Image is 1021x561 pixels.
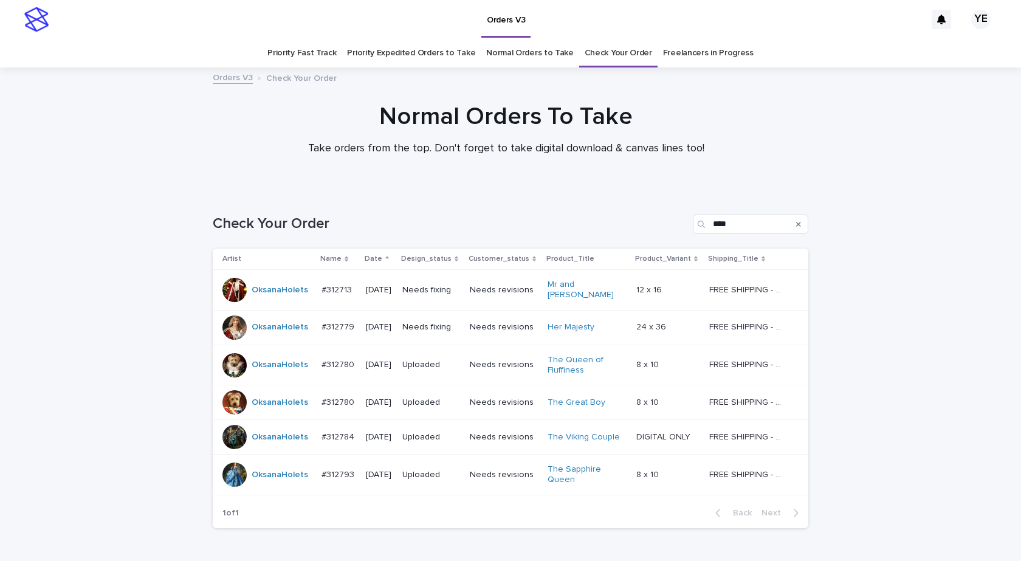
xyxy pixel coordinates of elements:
button: Next [757,508,808,518]
a: The Sapphire Queen [548,464,624,485]
p: [DATE] [366,398,393,408]
p: Needs revisions [470,398,538,408]
p: Needs revisions [470,322,538,332]
p: [DATE] [366,432,393,442]
p: Needs fixing [402,285,459,295]
p: Artist [222,252,241,266]
p: Uploaded [402,398,459,408]
p: Design_status [401,252,452,266]
tr: OksanaHolets #312713#312713 [DATE]Needs fixingNeeds revisionsMr and [PERSON_NAME] 12 x 1612 x 16 ... [213,270,808,311]
p: Product_Title [546,252,594,266]
button: Back [706,508,757,518]
a: OksanaHolets [252,360,308,370]
a: OksanaHolets [252,470,308,480]
a: Her Majesty [548,322,594,332]
a: OksanaHolets [252,398,308,408]
tr: OksanaHolets #312779#312779 [DATE]Needs fixingNeeds revisionsHer Majesty 24 x 3624 x 36 FREE SHIP... [213,310,808,345]
p: #312713 [321,283,354,295]
p: Needs revisions [470,285,538,295]
a: Normal Orders to Take [486,39,574,67]
p: 8 x 10 [636,467,661,480]
p: #312780 [321,395,357,408]
a: Orders V3 [213,70,253,84]
img: stacker-logo-s-only.png [24,7,49,32]
a: Check Your Order [585,39,652,67]
p: Date [365,252,382,266]
a: OksanaHolets [252,285,308,295]
p: FREE SHIPPING - preview in 1-2 business days, after your approval delivery will take 5-10 b.d. [709,430,788,442]
p: 8 x 10 [636,357,661,370]
tr: OksanaHolets #312780#312780 [DATE]UploadedNeeds revisionsThe Great Boy 8 x 108 x 10 FREE SHIPPING... [213,385,808,420]
a: The Queen of Fluffiness [548,355,624,376]
p: FREE SHIPPING - preview in 1-2 business days, after your approval delivery will take 5-10 b.d. [709,395,788,408]
input: Search [693,215,808,234]
a: Priority Fast Track [267,39,336,67]
p: Needs revisions [470,470,538,480]
a: Mr and [PERSON_NAME] [548,280,624,300]
tr: OksanaHolets #312793#312793 [DATE]UploadedNeeds revisionsThe Sapphire Queen 8 x 108 x 10 FREE SHI... [213,455,808,495]
p: #312780 [321,357,357,370]
h1: Check Your Order [213,215,688,233]
a: Freelancers in Progress [663,39,754,67]
a: The Viking Couple [548,432,620,442]
p: Uploaded [402,432,459,442]
p: DIGITAL ONLY [636,430,693,442]
h1: Normal Orders To Take [208,102,804,131]
p: Needs revisions [470,360,538,370]
p: Uploaded [402,360,459,370]
p: #312779 [321,320,357,332]
a: The Great Boy [548,398,605,408]
p: [DATE] [366,360,393,370]
tr: OksanaHolets #312784#312784 [DATE]UploadedNeeds revisionsThe Viking Couple DIGITAL ONLYDIGITAL ON... [213,420,808,455]
p: 12 x 16 [636,283,664,295]
p: Shipping_Title [708,252,758,266]
span: Back [726,509,752,517]
a: OksanaHolets [252,432,308,442]
p: Uploaded [402,470,459,480]
p: FREE SHIPPING - preview in 1-2 business days, after your approval delivery will take 5-10 b.d. [709,357,788,370]
p: FREE SHIPPING - preview in 1-2 business days, after your approval delivery will take 5-10 b.d. [709,320,788,332]
p: Check Your Order [266,71,337,84]
p: [DATE] [366,322,393,332]
p: Take orders from the top. Don't forget to take digital download & canvas lines too! [263,142,749,156]
p: [DATE] [366,470,393,480]
p: Needs fixing [402,322,459,332]
div: YE [971,10,991,29]
p: Name [320,252,342,266]
p: Needs revisions [470,432,538,442]
p: Customer_status [469,252,529,266]
p: [DATE] [366,285,393,295]
p: 1 of 1 [213,498,249,528]
p: FREE SHIPPING - preview in 1-2 business days, after your approval delivery will take 5-10 b.d. [709,283,788,295]
p: #312784 [321,430,357,442]
p: Product_Variant [635,252,691,266]
p: FREE SHIPPING - preview in 1-2 business days, after your approval delivery will take 5-10 b.d. [709,467,788,480]
p: #312793 [321,467,357,480]
a: Priority Expedited Orders to Take [347,39,475,67]
p: 24 x 36 [636,320,669,332]
tr: OksanaHolets #312780#312780 [DATE]UploadedNeeds revisionsThe Queen of Fluffiness 8 x 108 x 10 FRE... [213,345,808,385]
p: 8 x 10 [636,395,661,408]
span: Next [761,509,788,517]
a: OksanaHolets [252,322,308,332]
